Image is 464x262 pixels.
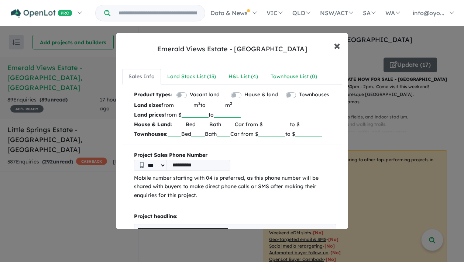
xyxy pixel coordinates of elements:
p: Bed Bath Car from $ to $ [134,120,336,129]
p: Project headline: [134,212,336,221]
div: Emerald Views Estate - [GEOGRAPHIC_DATA] [157,44,307,54]
b: Project Sales Phone Number [134,151,336,160]
div: H&L List ( 4 ) [228,72,258,81]
b: Product types: [134,90,172,100]
b: Land sizes [134,102,161,108]
p: from m to m [134,100,336,110]
p: from $ to [134,110,336,120]
b: Land prices [134,111,164,118]
label: House & land [244,90,278,99]
p: Bed Bath Car from $ to $ [134,129,336,139]
label: Vacant land [190,90,220,99]
div: Land Stock List ( 13 ) [167,72,216,81]
p: Mobile number starting with 04 is preferred, as this phone number will be shared with buyers to m... [134,174,336,200]
label: Townhouses [299,90,329,99]
span: info@oyo... [413,9,444,17]
sup: 2 [198,101,200,106]
div: Sales Info [128,72,155,81]
input: Try estate name, suburb, builder or developer [112,5,203,21]
b: House & Land: [134,121,172,128]
span: × [334,37,340,53]
b: Townhouses: [134,131,168,137]
sup: 2 [230,101,232,106]
img: Phone icon [140,162,144,168]
img: Openlot PRO Logo White [11,9,72,18]
div: Townhouse List ( 0 ) [271,72,317,81]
